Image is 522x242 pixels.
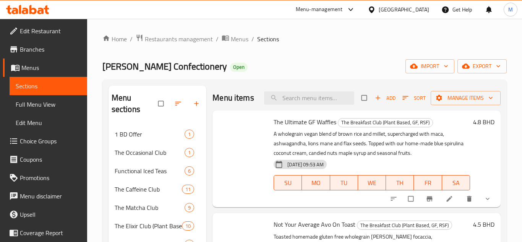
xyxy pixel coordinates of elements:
[115,221,182,231] span: The Elixir Club (Plant Based. GF, RSF)
[182,223,194,230] span: 10
[102,34,507,44] nav: breadcrumb
[3,40,87,58] a: Branches
[400,92,428,104] button: Sort
[442,175,470,190] button: SA
[417,177,439,188] span: FR
[230,63,248,72] div: Open
[20,155,81,164] span: Coupons
[473,117,494,127] h6: 4.8 BHD
[479,190,498,207] button: show more
[109,198,207,217] div: The Matcha Club9
[136,34,213,44] a: Restaurants management
[404,192,420,206] span: Select to update
[170,95,188,112] span: Sort sections
[109,217,207,235] div: The Elixir Club (Plant Based. GF, RSF)10
[20,210,81,219] span: Upsell
[112,92,159,115] h2: Menu sections
[357,221,452,230] span: The Breakfast Club (Plant Based, GF, RSF)
[358,175,386,190] button: WE
[277,177,299,188] span: SU
[3,224,87,242] a: Coverage Report
[3,187,87,205] a: Menu disclaimer
[402,94,426,102] span: Sort
[20,136,81,146] span: Choice Groups
[445,177,467,188] span: SA
[373,92,397,104] button: Add
[10,95,87,114] a: Full Menu View
[10,77,87,95] a: Sections
[115,148,185,157] span: The Occasional Club
[16,81,81,91] span: Sections
[274,219,355,230] span: Not Your Average Avo On Toast
[305,177,327,188] span: MO
[185,204,194,211] span: 9
[421,190,439,207] button: Branch-specific-item
[357,91,373,105] span: Select section
[109,125,207,143] div: 1 BD Offer1
[457,59,507,73] button: export
[21,63,81,72] span: Menus
[230,64,248,70] span: Open
[115,166,185,175] span: Functional Iced Teas
[397,92,431,104] span: Sort items
[115,185,182,194] span: The Caffeine Club
[274,175,302,190] button: SU
[357,221,452,230] div: The Breakfast Club (Plant Based, GF, RSF)
[302,175,330,190] button: MO
[185,130,194,139] div: items
[508,5,513,14] span: M
[338,118,433,127] span: The Breakfast Club (Plant Based, GF, RSF)
[379,5,429,14] div: [GEOGRAPHIC_DATA]
[386,175,414,190] button: TH
[3,58,87,77] a: Menus
[251,34,254,44] li: /
[473,219,494,230] h6: 4.5 BHD
[284,161,327,168] span: [DATE] 09:53 AM
[3,205,87,224] a: Upsell
[222,34,248,44] a: Menus
[182,221,194,231] div: items
[182,186,194,193] span: 11
[373,92,397,104] span: Add item
[431,91,501,105] button: Manage items
[274,129,470,158] p: A wholegrain vegan blend of brown rice and millet, supercharged with maca, ashwagandha, lions man...
[115,130,185,139] span: 1 BD Offer
[16,100,81,109] span: Full Menu View
[20,173,81,182] span: Promotions
[461,190,479,207] button: delete
[185,148,194,157] div: items
[188,95,206,112] button: Add section
[109,180,207,198] div: The Caffeine Club11
[10,114,87,132] a: Edit Menu
[20,45,81,54] span: Branches
[414,175,442,190] button: FR
[185,203,194,212] div: items
[231,34,248,44] span: Menus
[446,195,455,203] a: Edit menu item
[20,26,81,36] span: Edit Restaurant
[102,34,127,44] a: Home
[3,150,87,169] a: Coupons
[437,93,494,103] span: Manage items
[405,59,454,73] button: import
[182,185,194,194] div: items
[185,167,194,175] span: 6
[464,62,501,71] span: export
[330,175,358,190] button: TU
[115,203,185,212] span: The Matcha Club
[361,177,383,188] span: WE
[3,169,87,187] a: Promotions
[296,5,343,14] div: Menu-management
[185,166,194,175] div: items
[216,34,219,44] li: /
[375,94,396,102] span: Add
[389,177,411,188] span: TH
[3,132,87,150] a: Choice Groups
[385,190,404,207] button: sort-choices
